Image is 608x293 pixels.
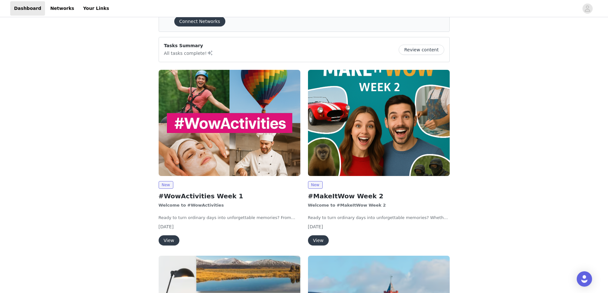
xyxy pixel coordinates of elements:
[46,1,78,16] a: Networks
[174,16,225,26] button: Connect Networks
[159,181,173,189] span: New
[164,49,213,57] p: All tasks complete!
[10,1,45,16] a: Dashboard
[577,271,592,287] div: Open Intercom Messenger
[159,235,179,245] button: View
[159,238,179,243] a: View
[159,70,300,176] img: wowcher.co.uk
[308,238,329,243] a: View
[399,45,444,55] button: Review content
[308,215,450,221] p: Ready to turn ordinary days into unforgettable memories? Whether you’re chasing thrills, enjoying...
[308,203,386,208] strong: Welcome to #MakeItWow Week 2
[159,191,300,201] h2: #WowActivities Week 1
[79,1,113,16] a: Your Links
[164,42,213,49] p: Tasks Summary
[584,4,590,14] div: avatar
[159,224,174,229] span: [DATE]
[308,224,323,229] span: [DATE]
[308,235,329,245] button: View
[159,215,300,221] p: Ready to turn ordinary days into unforgettable memories? From heart-pumping adventures to relaxin...
[308,181,323,189] span: New
[308,191,450,201] h2: #MakeItWow Week 2
[159,203,224,208] strong: Welcome to #WowActivities
[308,70,450,176] img: wowcher.co.uk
